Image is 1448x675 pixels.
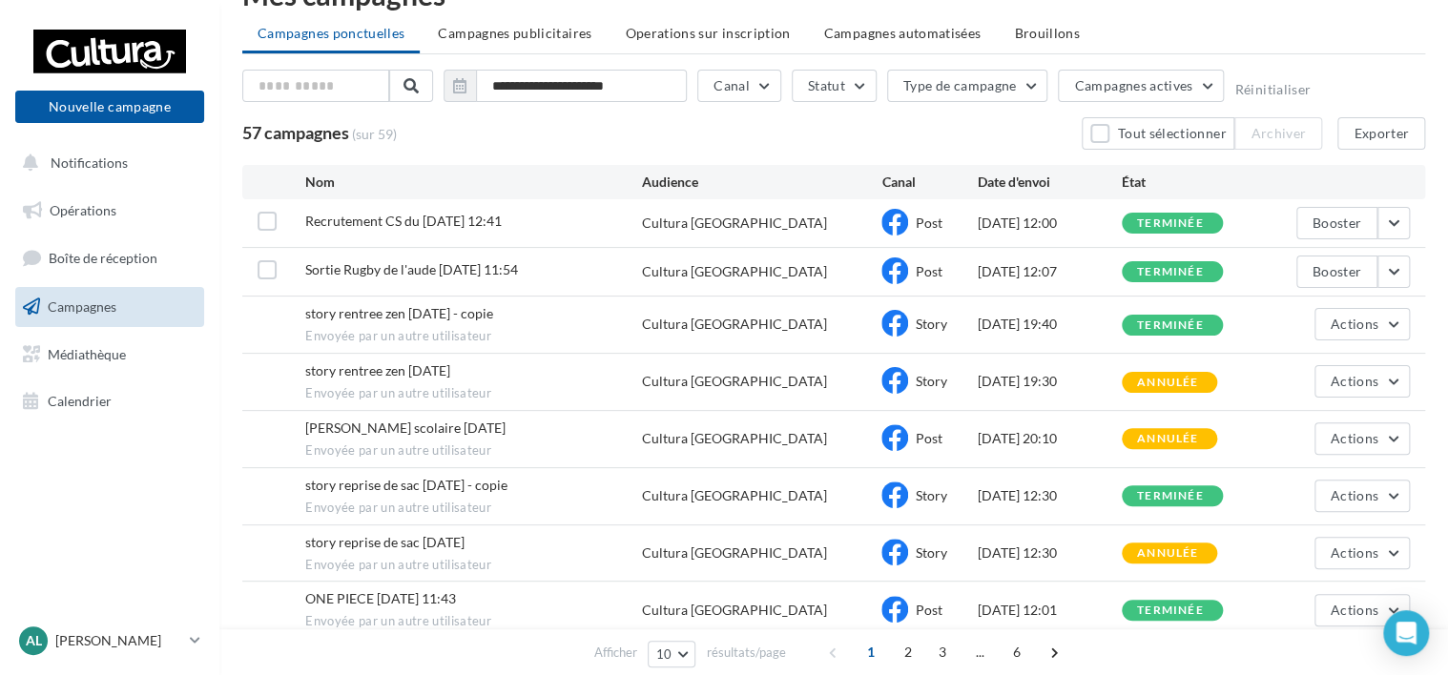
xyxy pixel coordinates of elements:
button: Nouvelle campagne [15,91,204,123]
div: terminée [1137,490,1204,502]
div: Nom [305,173,641,192]
div: Cultura [GEOGRAPHIC_DATA] [642,543,827,562]
span: Campagnes publicitaires [438,25,591,41]
button: Actions [1314,480,1410,512]
button: Statut [792,70,877,102]
span: Afficher [594,644,637,662]
div: [DATE] 12:01 [978,601,1122,620]
span: Calendrier [48,393,112,409]
span: 2 [893,637,923,667]
button: Actions [1314,308,1410,340]
span: Story [915,544,946,561]
span: Al [26,631,42,650]
button: Tout sélectionner [1082,117,1234,150]
span: Post [915,263,941,279]
span: Brouillons [1014,25,1080,41]
span: Envoyée par un autre utilisateur [305,500,641,517]
div: terminée [1137,217,1204,230]
div: [DATE] 12:30 [978,486,1122,505]
span: Envoyée par un autre utilisateur [305,328,641,345]
a: Al [PERSON_NAME] [15,623,204,659]
a: Opérations [11,191,208,231]
span: Envoyée par un autre utilisateur [305,613,641,630]
div: annulée [1137,547,1198,560]
span: Story [915,316,946,332]
div: [DATE] 19:30 [978,372,1122,391]
span: Actions [1331,430,1378,446]
span: Post [915,215,941,231]
button: 10 [648,641,696,667]
span: (sur 59) [352,125,397,144]
div: État [1122,173,1266,192]
span: Envoyée par un autre utilisateur [305,557,641,574]
span: Actions [1331,316,1378,332]
span: Actions [1331,544,1378,561]
span: ONE PIECE 05-09-2025 11:43 [305,590,456,606]
div: Cultura [GEOGRAPHIC_DATA] [642,429,827,448]
span: story rentree zen 12/09/25 [305,362,450,378]
span: Boîte de réception [49,250,157,266]
div: Date d'envoi [978,173,1122,192]
span: Notifications [51,154,128,171]
span: Post [915,430,941,446]
span: résultats/page [706,644,785,662]
span: Médiathèque [48,345,126,361]
span: Envoyée par un autre utilisateur [305,442,641,460]
span: Story [915,487,946,503]
span: Actions [1331,373,1378,389]
span: Envoyée par un autre utilisateur [305,385,641,402]
div: annulée [1137,377,1198,389]
span: manuel scolaire 08/09/25 [305,419,506,436]
span: 10 [656,646,672,662]
div: terminée [1137,604,1204,617]
span: Actions [1331,487,1378,503]
div: Cultura [GEOGRAPHIC_DATA] [642,486,827,505]
div: Open Intercom Messenger [1383,610,1429,656]
span: Campagnes automatisées [824,25,982,41]
div: [DATE] 12:07 [978,262,1122,281]
button: Actions [1314,365,1410,398]
button: Booster [1296,207,1377,239]
div: terminée [1137,266,1204,278]
span: Operations sur inscription [625,25,790,41]
span: 57 campagnes [242,122,349,143]
span: Post [915,602,941,618]
a: Campagnes [11,287,208,327]
p: [PERSON_NAME] [55,631,182,650]
span: Campagnes actives [1074,77,1192,93]
div: Cultura [GEOGRAPHIC_DATA] [642,315,827,334]
div: Cultura [GEOGRAPHIC_DATA] [642,601,827,620]
div: [DATE] 20:10 [978,429,1122,448]
div: terminée [1137,319,1204,332]
button: Canal [697,70,781,102]
span: Story [915,373,946,389]
button: Campagnes actives [1058,70,1224,102]
span: story reprise de sac 06/09/2025 - copie [305,477,507,493]
span: Campagnes [48,298,116,315]
span: Actions [1331,602,1378,618]
button: Booster [1296,256,1377,288]
a: Calendrier [11,381,208,421]
div: Audience [642,173,882,192]
span: story reprise de sac 06/09/2025 [305,534,465,550]
div: Canal [881,173,978,192]
span: 3 [927,637,958,667]
div: Cultura [GEOGRAPHIC_DATA] [642,262,827,281]
div: [DATE] 12:00 [978,214,1122,233]
button: Actions [1314,594,1410,626]
div: [DATE] 12:30 [978,543,1122,562]
div: Cultura [GEOGRAPHIC_DATA] [642,372,827,391]
a: Boîte de réception [11,237,208,278]
span: story rentree zen 12/09/25 - copie [305,305,493,321]
button: Actions [1314,537,1410,569]
div: Cultura [GEOGRAPHIC_DATA] [642,214,827,233]
button: Réinitialiser [1234,82,1311,97]
span: Sortie Rugby de l'aude 20-09-2025 11:54 [305,261,518,277]
div: [DATE] 19:40 [978,315,1122,334]
div: annulée [1137,433,1198,445]
button: Notifications [11,143,200,183]
button: Exporter [1337,117,1425,150]
span: 6 [1002,637,1032,667]
a: Médiathèque [11,335,208,375]
button: Actions [1314,422,1410,455]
